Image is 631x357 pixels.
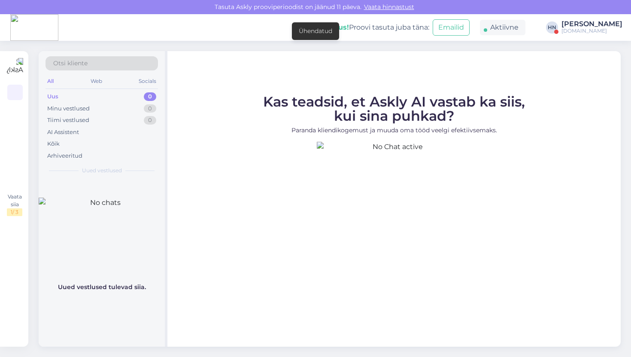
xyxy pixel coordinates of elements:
div: Socials [137,76,158,87]
span: Otsi kliente [53,59,88,68]
div: HN [546,21,558,34]
div: Uus [47,92,58,101]
div: Vaata siia [7,193,22,216]
div: 0 [144,92,156,101]
div: Tiimi vestlused [47,116,89,125]
div: AI Assistent [47,128,79,137]
img: No Chat active [317,142,471,296]
div: Proovi tasuta juba täna: [333,22,429,33]
div: Aktiivne [480,20,525,35]
div: 0 [144,116,156,125]
span: Uued vestlused [82,167,122,174]
div: [PERSON_NAME] [561,21,622,27]
span: Kas teadsid, et Askly AI vastab ka siis, kui sina puhkad? [263,93,525,124]
div: Minu vestlused [47,104,90,113]
div: 0 [144,104,156,113]
div: 1 / 3 [7,208,22,216]
div: Arhiveeritud [47,152,82,160]
div: Kõik [47,140,60,148]
div: Ühendatud [299,27,332,36]
button: Emailid [433,19,470,36]
img: No chats [39,198,165,275]
img: Askly Logo [7,58,23,74]
p: Paranda kliendikogemust ja muuda oma tööd veelgi efektiivsemaks. [263,126,525,135]
a: Vaata hinnastust [361,3,417,11]
p: Uued vestlused tulevad siia. [58,283,146,292]
div: All [46,76,55,87]
a: [PERSON_NAME][DOMAIN_NAME] [561,21,626,34]
div: Web [89,76,104,87]
div: [DOMAIN_NAME] [561,27,622,34]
